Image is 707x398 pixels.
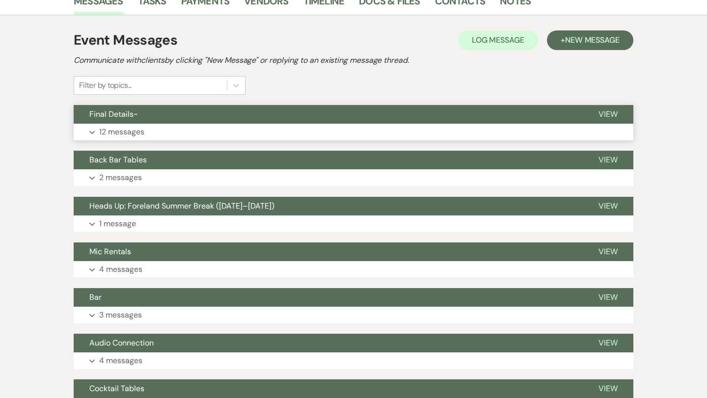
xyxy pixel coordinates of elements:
[74,288,583,307] button: Bar
[99,171,142,184] p: 2 messages
[74,197,583,215] button: Heads Up: Foreland Summer Break ([DATE]–[DATE])
[598,383,618,394] span: View
[89,292,102,302] span: Bar
[99,309,142,321] p: 3 messages
[74,379,583,398] button: Cocktail Tables
[74,54,633,66] h2: Communicate with clients by clicking "New Message" or replying to an existing message thread.
[99,126,144,138] p: 12 messages
[74,124,633,140] button: 12 messages
[583,288,633,307] button: View
[74,334,583,352] button: Audio Connection
[89,155,147,165] span: Back Bar Tables
[74,151,583,169] button: Back Bar Tables
[74,105,583,124] button: Final Details~
[74,215,633,232] button: 1 message
[89,338,154,348] span: Audio Connection
[565,35,620,45] span: New Message
[472,35,524,45] span: Log Message
[583,379,633,398] button: View
[99,217,136,230] p: 1 message
[89,109,138,119] span: Final Details~
[99,263,142,276] p: 4 messages
[598,201,618,211] span: View
[598,246,618,257] span: View
[583,334,633,352] button: View
[74,169,633,186] button: 2 messages
[89,246,131,257] span: Mic Rentals
[79,80,132,91] div: Filter by topics...
[583,105,633,124] button: View
[74,242,583,261] button: Mic Rentals
[598,338,618,348] span: View
[583,242,633,261] button: View
[458,30,538,50] button: Log Message
[74,30,177,51] h1: Event Messages
[99,354,142,367] p: 4 messages
[598,155,618,165] span: View
[583,197,633,215] button: View
[74,307,633,323] button: 3 messages
[547,30,633,50] button: +New Message
[74,261,633,278] button: 4 messages
[598,109,618,119] span: View
[583,151,633,169] button: View
[598,292,618,302] span: View
[89,383,144,394] span: Cocktail Tables
[89,201,274,211] span: Heads Up: Foreland Summer Break ([DATE]–[DATE])
[74,352,633,369] button: 4 messages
